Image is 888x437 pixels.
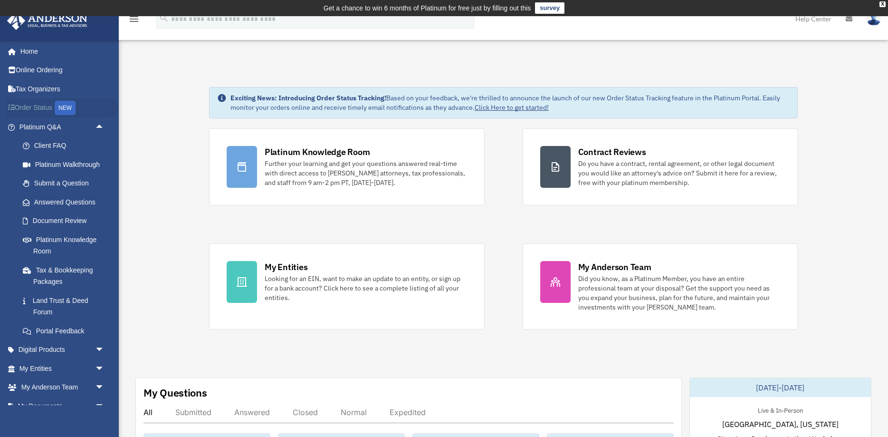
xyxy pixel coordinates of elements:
[7,42,114,61] a: Home
[341,408,367,417] div: Normal
[95,359,114,379] span: arrow_drop_down
[95,378,114,398] span: arrow_drop_down
[175,408,211,417] div: Submitted
[95,340,114,360] span: arrow_drop_down
[7,359,119,378] a: My Entitiesarrow_drop_down
[7,397,119,416] a: My Documentsarrow_drop_down
[13,212,119,231] a: Document Review
[293,408,318,417] div: Closed
[13,193,119,212] a: Answered Questions
[143,408,153,417] div: All
[95,397,114,416] span: arrow_drop_down
[265,146,370,158] div: Platinum Knowledge Room
[55,101,76,115] div: NEW
[265,274,467,302] div: Looking for an EIN, want to make an update to an entity, or sign up for a bank account? Click her...
[7,61,119,80] a: Online Ordering
[128,13,140,25] i: menu
[159,13,169,23] i: search
[7,378,119,397] a: My Anderson Teamarrow_drop_down
[722,418,839,430] span: [GEOGRAPHIC_DATA], [US_STATE]
[143,386,207,400] div: My Questions
[535,2,564,14] a: survey
[750,405,811,415] div: Live & In-Person
[13,291,119,321] a: Land Trust & Deed Forum
[234,408,270,417] div: Answered
[265,261,307,273] div: My Entities
[230,94,386,102] strong: Exciting News: Introducing Order Status Tracking!
[13,174,119,193] a: Submit a Question
[13,230,119,261] a: Platinum Knowledge Room
[578,261,651,273] div: My Anderson Team
[13,136,119,155] a: Client FAQ
[7,79,119,98] a: Tax Organizers
[265,159,467,187] div: Further your learning and get your questions answered real-time with direct access to [PERSON_NAM...
[209,128,485,205] a: Platinum Knowledge Room Further your learning and get your questions answered real-time with dire...
[324,2,531,14] div: Get a chance to win 6 months of Platinum for free just by filling out this
[7,98,119,118] a: Order StatusNEW
[13,155,119,174] a: Platinum Walkthrough
[578,274,781,312] div: Did you know, as a Platinum Member, you have an entire professional team at your disposal? Get th...
[13,321,119,340] a: Portal Feedback
[690,378,871,397] div: [DATE]-[DATE]
[209,243,485,330] a: My Entities Looking for an EIN, want to make an update to an entity, or sign up for a bank accoun...
[13,261,119,291] a: Tax & Bookkeeping Packages
[230,93,790,112] div: Based on your feedback, we're thrilled to announce the launch of our new Order Status Tracking fe...
[879,1,886,7] div: close
[578,146,646,158] div: Contract Reviews
[867,12,881,26] img: User Pic
[7,117,119,136] a: Platinum Q&Aarrow_drop_up
[475,103,549,112] a: Click Here to get started!
[523,243,798,330] a: My Anderson Team Did you know, as a Platinum Member, you have an entire professional team at your...
[7,340,119,359] a: Digital Productsarrow_drop_down
[523,128,798,205] a: Contract Reviews Do you have a contract, rental agreement, or other legal document you would like...
[95,117,114,137] span: arrow_drop_up
[390,408,426,417] div: Expedited
[4,11,90,30] img: Anderson Advisors Platinum Portal
[128,17,140,25] a: menu
[578,159,781,187] div: Do you have a contract, rental agreement, or other legal document you would like an attorney's ad...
